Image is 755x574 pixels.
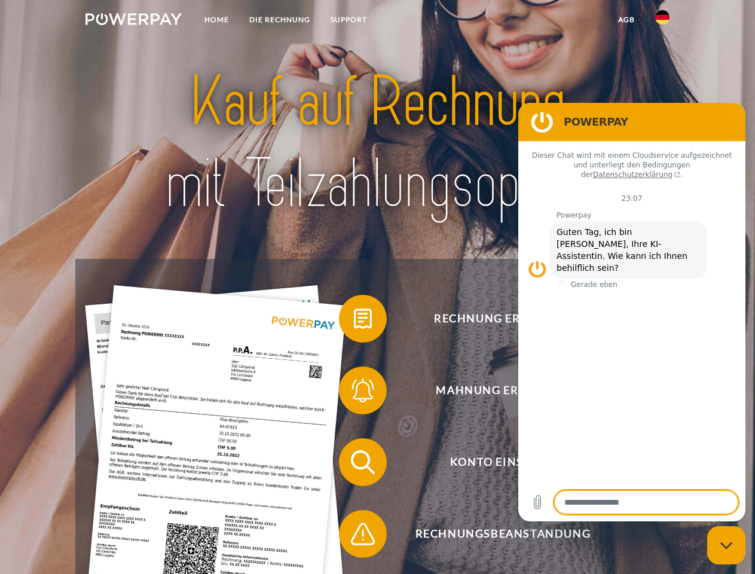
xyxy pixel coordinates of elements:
a: agb [608,9,645,30]
span: Mahnung erhalten? [356,367,649,414]
button: Rechnungsbeanstandung [339,510,650,558]
img: de [655,10,670,25]
a: SUPPORT [320,9,377,30]
iframe: Schaltfläche zum Öffnen des Messaging-Fensters; Konversation läuft [707,526,745,564]
a: DIE RECHNUNG [239,9,320,30]
iframe: Messaging-Fenster [518,103,745,521]
img: qb_bell.svg [348,375,378,405]
img: title-powerpay_de.svg [114,57,641,229]
span: Konto einsehen [356,438,649,486]
a: Home [194,9,239,30]
img: logo-powerpay-white.svg [85,13,182,25]
button: Rechnung erhalten? [339,295,650,343]
span: Rechnungsbeanstandung [356,510,649,558]
img: qb_search.svg [348,447,378,477]
button: Mahnung erhalten? [339,367,650,414]
img: qb_bill.svg [348,304,378,334]
span: Rechnung erhalten? [356,295,649,343]
button: Konto einsehen [339,438,650,486]
img: qb_warning.svg [348,519,378,549]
